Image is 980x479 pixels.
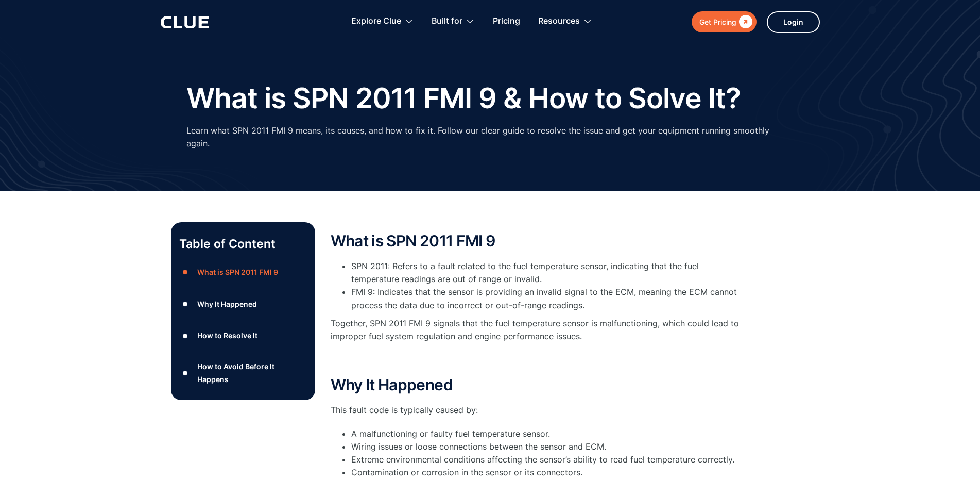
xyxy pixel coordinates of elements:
div: ● [179,296,192,312]
li: Extreme environmental conditions affecting the sensor’s ability to read fuel temperature correctly. [351,453,743,466]
div: How to Avoid Before It Happens [197,360,306,386]
li: Wiring issues or loose connections between the sensor and ECM. [351,440,743,453]
a: ●What is SPN 2011 FMI 9 [179,265,307,280]
div: ● [179,365,192,381]
div: Resources [538,5,580,38]
div: ● [179,265,192,280]
h1: What is SPN 2011 FMI 9 & How to Solve It? [186,82,741,114]
p: Table of Content [179,236,307,252]
p: ‍ [331,353,743,366]
div: What is SPN 2011 FMI 9 [197,266,278,278]
a: Get Pricing [692,11,757,32]
div: Built for [432,5,475,38]
div: Why It Happened [197,298,257,310]
a: ●How to Resolve It [179,328,307,343]
h2: Why It Happened [331,376,743,393]
div: Explore Clue [351,5,401,38]
p: Together, SPN 2011 FMI 9 signals that the fuel temperature sensor is malfunctioning, which could ... [331,317,743,343]
a: Pricing [493,5,520,38]
div: How to Resolve It [197,329,257,342]
div: ● [179,328,192,343]
div: Explore Clue [351,5,414,38]
li: A malfunctioning or faulty fuel temperature sensor. [351,427,743,440]
p: This fault code is typically caused by: [331,404,743,417]
a: Login [767,11,820,33]
p: Learn what SPN 2011 FMI 9 means, its causes, and how to fix it. Follow our clear guide to resolve... [186,124,794,150]
h2: What is SPN 2011 FMI 9 [331,233,743,250]
li: FMI 9: Indicates that the sensor is providing an invalid signal to the ECM, meaning the ECM canno... [351,286,743,311]
li: SPN 2011: Refers to a fault related to the fuel temperature sensor, indicating that the fuel temp... [351,260,743,286]
a: ●How to Avoid Before It Happens [179,360,307,386]
div: Resources [538,5,592,38]
div: Built for [432,5,462,38]
a: ●Why It Happened [179,296,307,312]
div: Get Pricing [699,15,736,28]
div:  [736,15,752,28]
